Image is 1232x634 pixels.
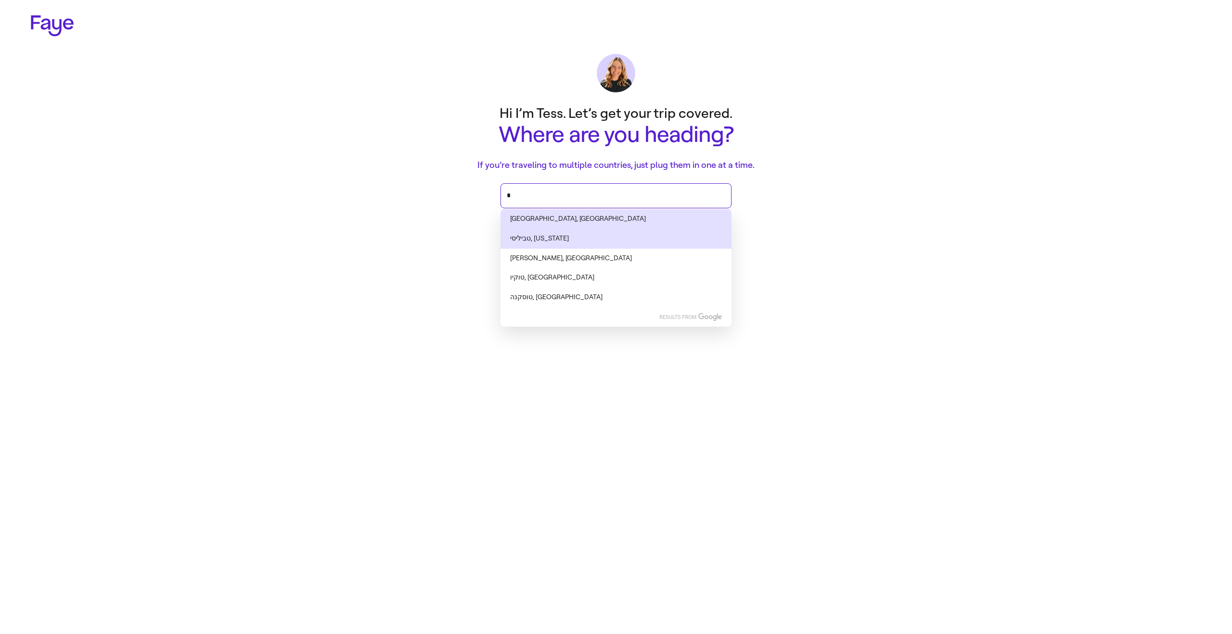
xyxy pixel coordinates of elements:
[500,229,731,249] li: טביליסי, [US_STATE]
[423,159,808,172] p: If you’re traveling to multiple countries, just plug them in one at a time.
[500,288,731,307] li: טוסקנה, [GEOGRAPHIC_DATA]
[507,184,725,208] div: Press enter after you type each destination
[500,249,731,268] li: [PERSON_NAME], [GEOGRAPHIC_DATA]
[500,268,731,288] li: טוקיו, [GEOGRAPHIC_DATA]
[423,104,808,123] p: Hi I’m Tess. Let’s get your trip covered.
[423,123,808,147] h1: Where are you heading?
[500,209,731,229] li: [GEOGRAPHIC_DATA], [GEOGRAPHIC_DATA]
